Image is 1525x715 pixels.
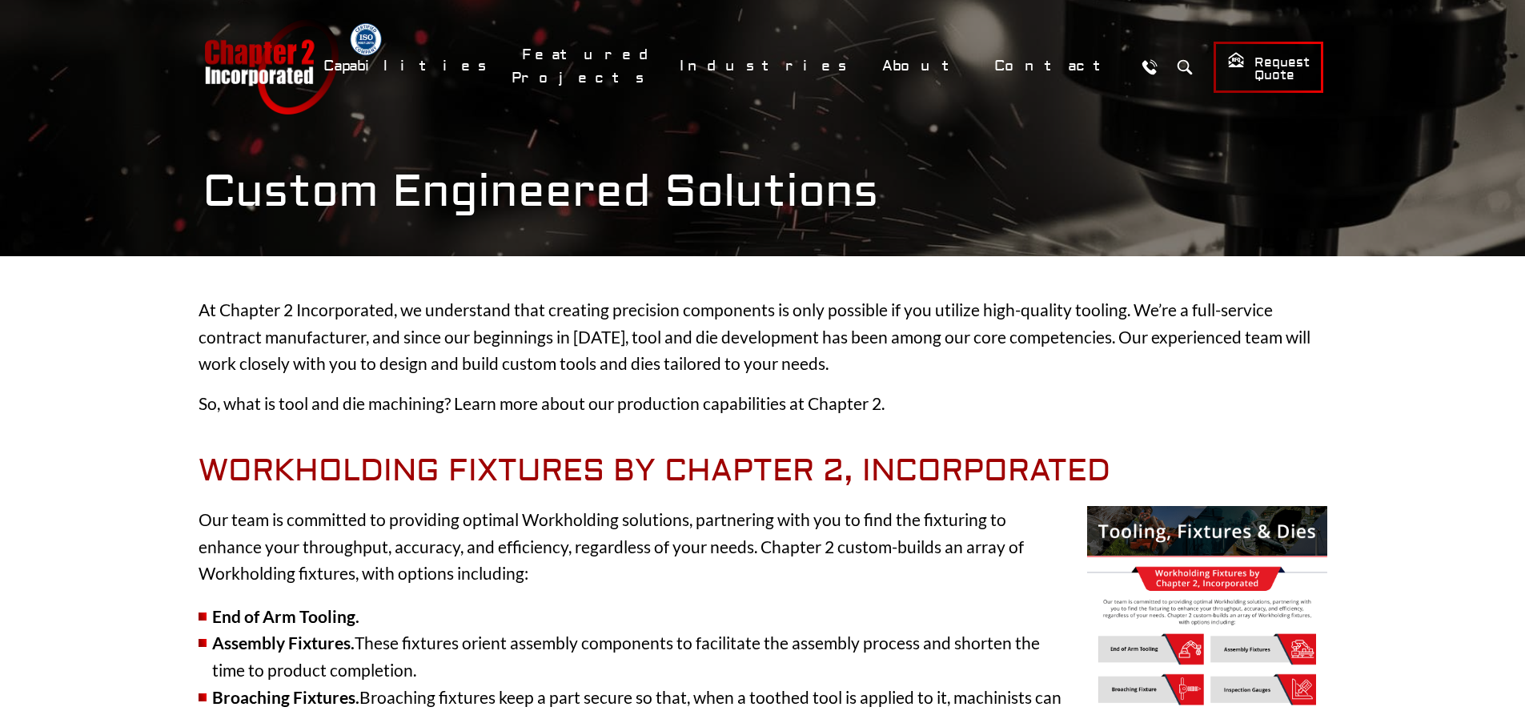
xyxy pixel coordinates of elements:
[199,296,1327,377] p: At Chapter 2 Incorporated, we understand that creating precision components is only possible if y...
[203,165,1323,219] h1: Custom Engineered Solutions
[1214,42,1323,93] a: Request Quote
[203,19,339,114] a: Chapter 2 Incorporated
[512,38,661,95] a: Featured Projects
[984,49,1127,83] a: Contact
[1170,52,1200,82] button: Search
[212,687,359,707] strong: Broaching Fixtures.
[212,606,359,626] strong: End of Arm Tooling.
[1227,51,1310,84] span: Request Quote
[669,49,864,83] a: Industries
[199,390,1327,417] p: So, what is tool and die machining? Learn more about our production capabilities at Chapter 2.
[1135,52,1165,82] a: Call Us
[199,506,1327,587] p: Our team is committed to providing optimal Workholding solutions, partnering with you to find the...
[212,633,355,653] strong: Assembly Fixtures.
[199,453,1327,490] h2: Workholding Fixtures by Chapter 2, Incorporated
[199,629,1327,683] li: These fixtures orient assembly components to facilitate the assembly process and shorten the time...
[313,49,504,83] a: Capabilities
[872,49,976,83] a: About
